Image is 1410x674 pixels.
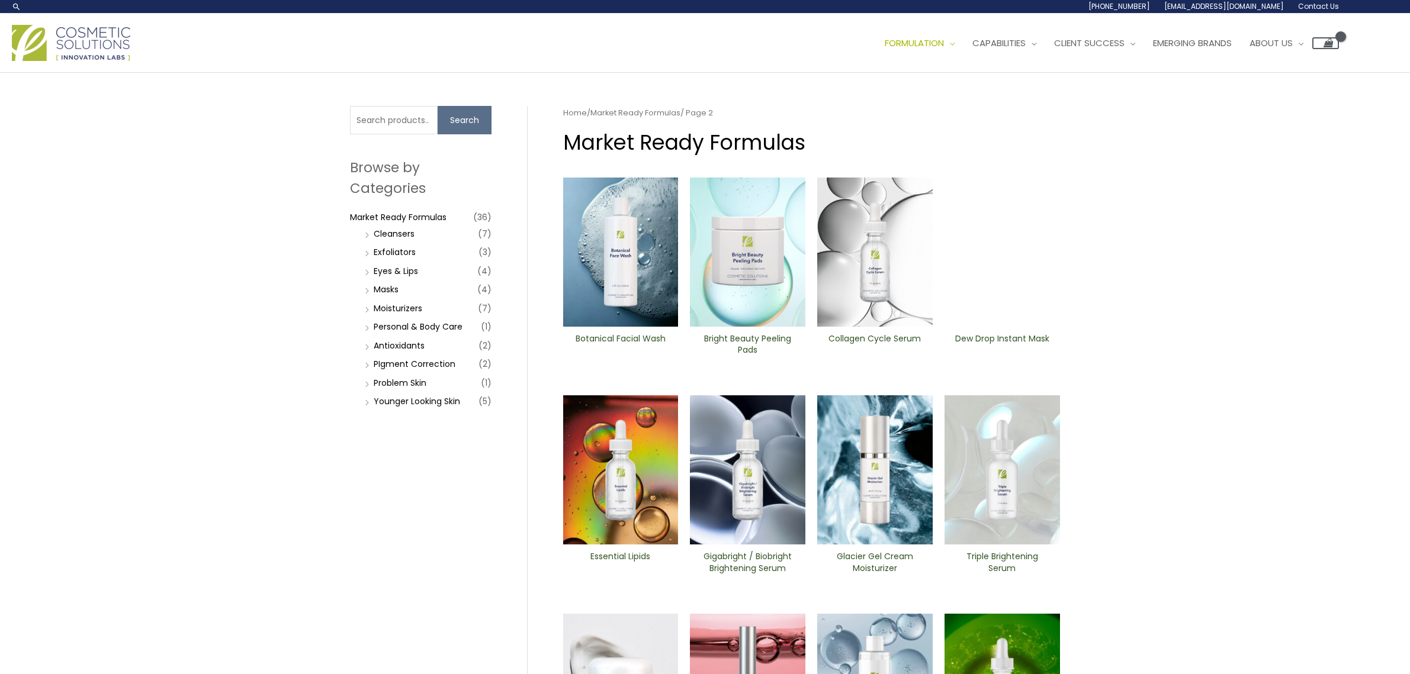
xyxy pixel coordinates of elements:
a: Problem Skin [374,377,426,389]
h2: Glacier Gel Cream Moisturizer [827,551,923,573]
a: Home [563,107,587,118]
a: Masks [374,283,399,295]
a: Eyes & Lips [374,265,418,277]
img: Triple ​Brightening Serum [945,395,1060,544]
a: PIgment Correction [374,358,455,370]
span: (5) [478,393,492,409]
h2: Triple ​Brightening Serum [955,551,1050,573]
span: (1) [481,375,492,391]
button: Search [438,106,492,134]
a: Gigabright / Biobright Brightening Serum​ [700,551,795,578]
h1: Market Ready Formulas [563,128,1060,157]
span: [EMAIL_ADDRESS][DOMAIN_NAME] [1164,1,1284,11]
a: Younger Looking Skin [374,395,460,407]
span: Capabilities [972,37,1026,49]
a: Formulation [876,25,963,61]
img: Dew Drop Instant Mask [945,178,1060,327]
nav: Site Navigation [867,25,1339,61]
a: Dew Drop Instant Mask [955,333,1050,360]
span: Contact Us [1298,1,1339,11]
span: Client Success [1054,37,1125,49]
img: Collagen Cycle Serum [817,178,933,327]
span: (1) [481,318,492,335]
a: Glacier Gel Cream Moisturizer [827,551,923,578]
img: Gigabright / Biobright Brightening Serum​ [690,395,805,544]
a: Antioxidants [374,340,425,351]
a: About Us [1241,25,1312,61]
span: (4) [477,281,492,298]
img: Botanical Facial Wash [563,178,679,327]
a: Personal & Body Care [374,321,462,333]
h2: Browse by Categories [350,157,492,198]
span: (3) [478,244,492,260]
nav: Breadcrumb [563,106,1060,120]
h2: Botanical Facial Wash [573,333,668,356]
a: Moisturizers [374,302,422,314]
a: View Shopping Cart, empty [1312,37,1339,49]
input: Search products… [350,106,438,134]
h2: Bright Beauty Peeling Pads [700,333,795,356]
h2: Dew Drop Instant Mask [955,333,1050,356]
img: Cosmetic Solutions Logo [12,25,130,61]
a: Triple ​Brightening Serum [955,551,1050,578]
span: About Us [1250,37,1293,49]
a: Client Success [1045,25,1144,61]
span: (7) [478,225,492,242]
span: [PHONE_NUMBER] [1088,1,1150,11]
h2: Collagen Cycle Serum [827,333,923,356]
a: Capabilities [963,25,1045,61]
a: Cleansers [374,228,415,240]
a: Search icon link [12,2,21,11]
span: Formulation [885,37,944,49]
h2: Essential Lipids [573,551,668,573]
img: Bright Beauty Peeling Pads [690,178,805,327]
a: Exfoliators [374,246,416,258]
a: Essential Lipids [573,551,668,578]
a: Bright Beauty Peeling Pads [700,333,795,360]
img: Essential Lipids [563,395,679,544]
a: Market Ready Formulas [590,107,680,118]
a: Collagen Cycle Serum [827,333,923,360]
a: Market Ready Formulas [350,211,447,223]
span: (2) [478,356,492,372]
a: Emerging Brands [1144,25,1241,61]
h2: Gigabright / Biobright Brightening Serum​ [700,551,795,573]
a: Botanical Facial Wash [573,333,668,360]
span: (7) [478,300,492,317]
span: Emerging Brands [1153,37,1232,49]
img: Glacier Gel Moisturizer [817,395,933,544]
span: (2) [478,337,492,354]
span: (4) [477,263,492,279]
span: (36) [473,209,492,225]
